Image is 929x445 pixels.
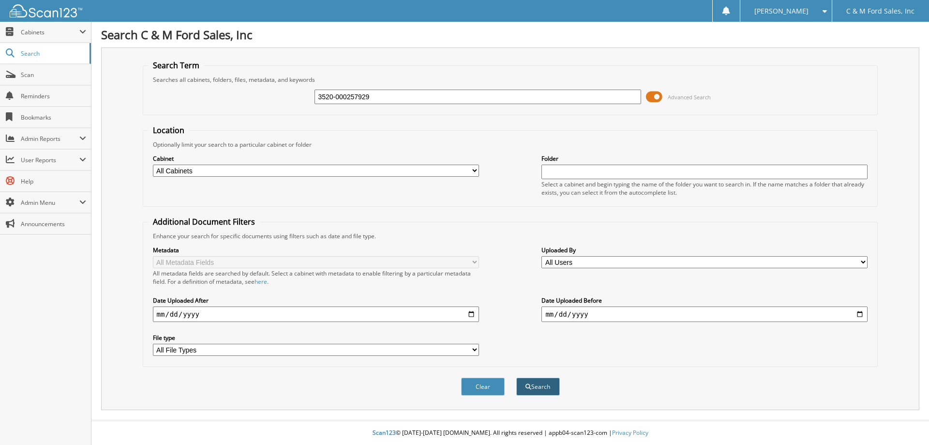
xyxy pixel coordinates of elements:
[148,140,873,149] div: Optionally limit your search to a particular cabinet or folder
[754,8,809,14] span: [PERSON_NAME]
[153,307,479,322] input: start
[21,156,79,164] span: User Reports
[541,180,868,197] div: Select a cabinet and begin typing the name of the folder you want to search in. If the name match...
[21,28,79,36] span: Cabinets
[21,199,79,207] span: Admin Menu
[91,421,929,445] div: © [DATE]-[DATE] [DOMAIN_NAME]. All rights reserved | appb04-scan123-com |
[148,125,189,136] legend: Location
[21,177,86,185] span: Help
[668,93,711,101] span: Advanced Search
[541,307,868,322] input: end
[10,4,82,17] img: scan123-logo-white.svg
[148,76,873,84] div: Searches all cabinets, folders, files, metadata, and keywords
[21,135,79,143] span: Admin Reports
[461,378,505,396] button: Clear
[255,277,267,286] a: here
[541,154,868,163] label: Folder
[153,296,479,305] label: Date Uploaded After
[21,92,86,100] span: Reminders
[541,246,868,254] label: Uploaded By
[153,269,479,286] div: All metadata fields are searched by default. Select a cabinet with metadata to enable filtering b...
[148,232,873,240] div: Enhance your search for specific documents using filters such as date and file type.
[612,429,648,437] a: Privacy Policy
[101,27,919,43] h1: Search C & M Ford Sales, Inc
[541,296,868,305] label: Date Uploaded Before
[516,378,560,396] button: Search
[846,8,914,14] span: C & M Ford Sales, Inc
[21,113,86,122] span: Bookmarks
[148,216,260,227] legend: Additional Document Filters
[153,154,479,163] label: Cabinet
[21,71,86,79] span: Scan
[21,220,86,228] span: Announcements
[373,429,396,437] span: Scan123
[153,246,479,254] label: Metadata
[21,49,85,58] span: Search
[153,334,479,342] label: File type
[148,60,204,71] legend: Search Term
